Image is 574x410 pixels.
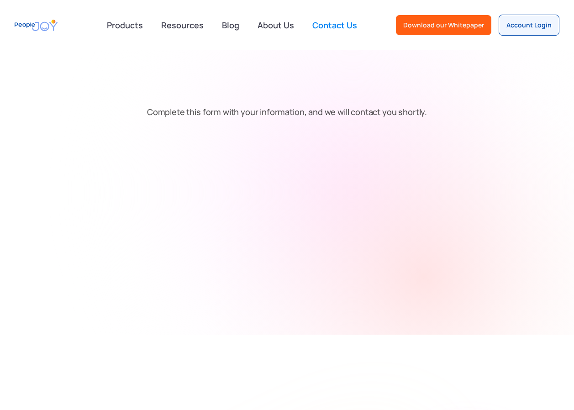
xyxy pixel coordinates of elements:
div: Account Login [506,21,552,30]
a: Contact Us [307,15,363,35]
a: home [15,15,58,36]
a: About Us [252,15,300,35]
a: Account Login [499,15,559,36]
div: Products [101,16,148,34]
a: Download our Whitepaper [396,15,491,35]
a: Resources [156,15,209,35]
div: Download our Whitepaper [403,21,484,30]
p: Complete this form with your information, and we will contact you shortly. [147,105,427,119]
a: Blog [216,15,245,35]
